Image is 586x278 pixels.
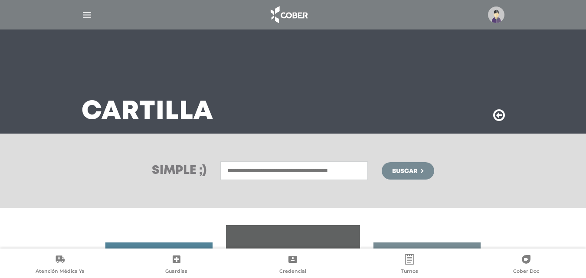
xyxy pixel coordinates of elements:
[82,101,213,123] h3: Cartilla
[82,10,92,20] img: Cober_menu-lines-white.svg
[468,254,584,276] a: Cober Doc
[351,254,468,276] a: Turnos
[165,268,187,276] span: Guardias
[118,254,235,276] a: Guardias
[488,7,504,23] img: profile-placeholder.svg
[279,268,306,276] span: Credencial
[2,254,118,276] a: Atención Médica Ya
[392,168,417,174] span: Buscar
[235,254,351,276] a: Credencial
[266,4,311,25] img: logo_cober_home-white.png
[36,268,85,276] span: Atención Médica Ya
[513,268,539,276] span: Cober Doc
[152,165,206,177] h3: Simple ;)
[401,268,418,276] span: Turnos
[382,162,434,180] button: Buscar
